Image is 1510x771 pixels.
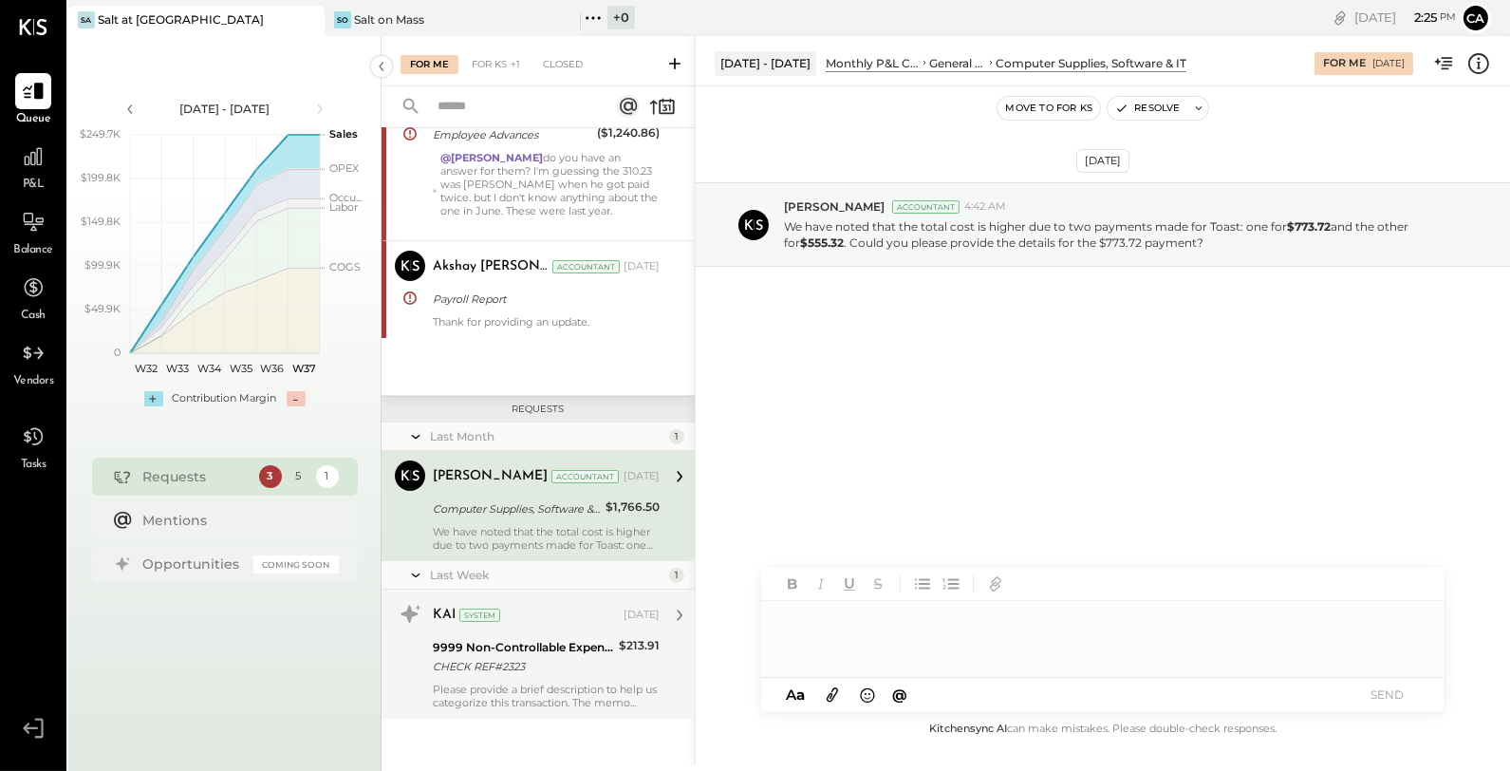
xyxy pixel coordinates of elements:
span: Queue [16,111,51,128]
div: 1 [669,429,684,444]
div: CHECK REF#2323 [433,657,613,676]
button: Move to for ks [997,97,1100,120]
text: OPEX [329,161,360,175]
span: Tasks [21,457,47,474]
text: W34 [196,362,221,375]
div: [DATE] [624,608,660,623]
div: Sa [78,11,95,28]
text: W33 [166,362,189,375]
button: Resolve [1108,97,1187,120]
div: Closed [533,55,592,74]
button: Unordered List [910,572,935,596]
div: [DATE] [1372,57,1405,70]
div: [DATE] [1076,149,1129,173]
a: P&L [1,139,65,194]
text: W35 [229,362,252,375]
div: $213.91 [619,636,660,655]
button: Strikethrough [866,572,890,596]
a: Vendors [1,335,65,390]
button: Add URL [983,572,1008,596]
button: Ordered List [939,572,963,596]
div: Computer Supplies, Software & IT [996,55,1186,71]
text: 0 [114,346,121,359]
div: copy link [1331,8,1350,28]
span: @ [892,686,907,704]
div: Computer Supplies, Software & IT [433,499,600,518]
div: [DATE] [1354,9,1456,27]
div: Employee Advances [433,125,591,144]
div: Mentions [143,511,329,530]
div: [PERSON_NAME] [433,467,548,486]
div: For KS [462,55,530,74]
div: Please provide a brief description to help us categorize this transaction. The memo might be help... [433,683,660,709]
div: For Me [401,55,458,74]
div: 5 [288,465,310,488]
button: SEND [1350,682,1426,707]
a: Balance [1,204,65,259]
div: 1 [316,465,339,488]
text: $199.8K [81,171,121,184]
div: [DATE] [624,469,660,484]
text: Occu... [329,191,362,204]
div: General & Administrative Expenses [929,55,986,71]
div: Accountant [551,470,619,483]
button: Bold [780,572,805,596]
span: +1 [511,57,521,72]
div: Last Month [430,428,664,444]
div: Coming Soon [253,555,339,574]
div: For Me [1323,56,1366,71]
span: Balance [13,242,53,259]
div: Accountant [552,260,620,273]
div: Opportunities [143,555,244,574]
span: Cash [21,308,46,325]
text: $99.9K [84,258,121,272]
div: Last Week [430,567,664,583]
div: Thank for providing an update. [433,315,660,329]
text: COGS [329,260,361,273]
span: [PERSON_NAME] [784,198,885,215]
text: W36 [260,362,284,375]
div: 3 [259,465,282,488]
text: Labor [329,200,358,214]
div: Contribution Margin [173,391,277,406]
a: Tasks [1,419,65,474]
div: [DATE] [624,259,660,274]
text: $149.8K [81,215,121,228]
div: Accountant [892,200,960,214]
button: Italic [809,572,833,596]
text: $49.9K [84,302,121,315]
div: Akshay [PERSON_NAME] [433,257,549,276]
div: do you have an answer for them? I'm guessing the 310.23 was [PERSON_NAME] when he got paid twice.... [440,151,660,231]
div: + 0 [607,6,635,29]
strong: $555.32 [800,235,844,250]
text: W32 [134,362,157,375]
div: Salt at [GEOGRAPHIC_DATA] [98,11,264,28]
text: W37 [291,362,315,375]
button: Aa [780,685,811,705]
div: So [334,11,351,28]
div: Salt on Mass [354,11,424,28]
strong: $773.72 [1287,219,1331,234]
div: Payroll Report [433,290,654,309]
div: KAI [433,606,456,625]
div: System [459,609,500,622]
a: Cash [1,270,65,325]
div: 1 [669,568,684,583]
div: $1,766.50 [606,498,660,517]
div: 9999 Non-Controllable Expenses:Other Income and Expenses:To Be Classified P&L [433,638,613,657]
div: [DATE] - [DATE] [715,51,816,75]
div: Monthly P&L Comparison [826,55,920,71]
span: a [796,686,805,704]
text: $249.7K [80,127,121,141]
div: Requests [391,403,685,416]
div: ($1,240.86) [597,123,660,142]
div: We have noted that the total cost is higher due to two payments made for Toast: one for and the o... [433,525,660,552]
div: + [144,391,163,406]
div: Requests [143,467,250,486]
span: P&L [23,177,45,194]
div: [DATE] - [DATE] [144,101,306,117]
strong: @[PERSON_NAME] [440,151,543,164]
button: @ [886,683,913,706]
span: 4:42 AM [964,199,1006,215]
text: Sales [329,127,358,141]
